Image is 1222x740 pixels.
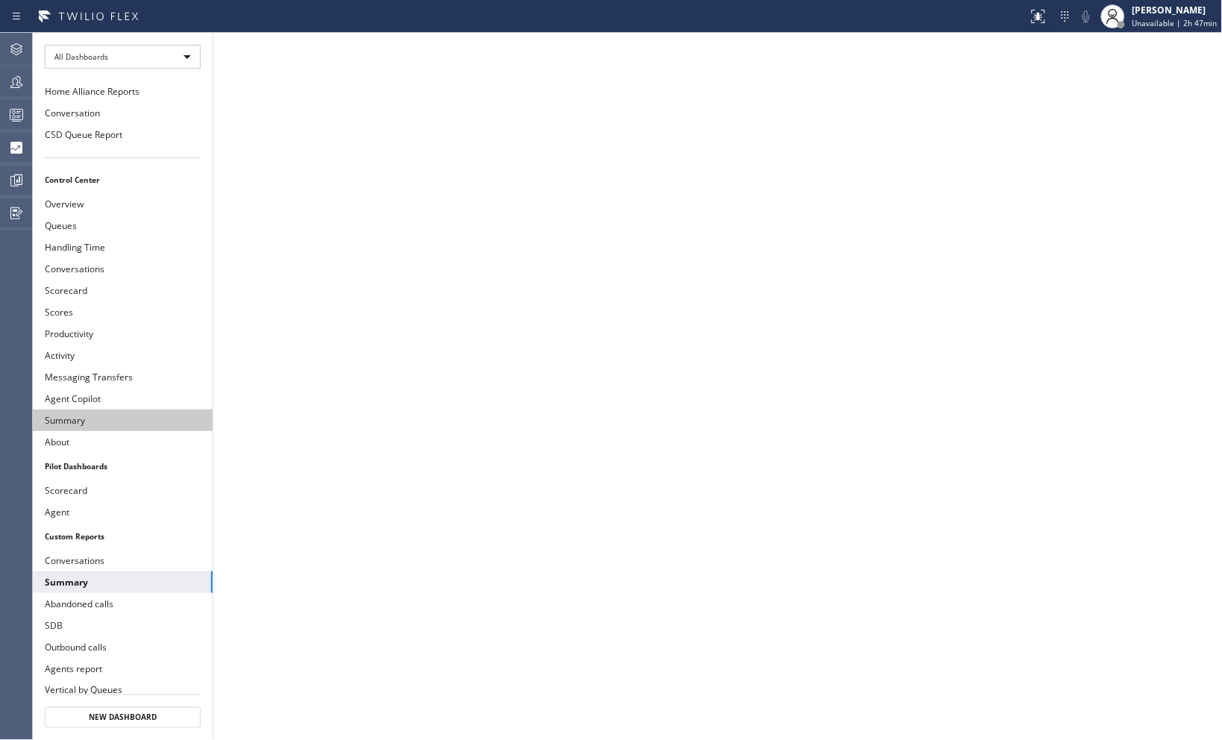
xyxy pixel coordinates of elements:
button: Messaging Transfers [33,366,213,388]
button: Productivity [33,323,213,345]
button: CSD Queue Report [33,124,213,145]
button: New Dashboard [45,707,201,728]
button: Conversations [33,258,213,280]
button: Conversations [33,550,213,571]
button: Activity [33,345,213,366]
iframe: dashboard_b794bedd1109 [213,33,1222,740]
button: Summary [33,571,213,593]
button: About [33,431,213,453]
button: Agent [33,501,213,523]
li: Control Center [33,170,213,189]
button: Handling Time [33,236,213,258]
button: Summary [33,410,213,431]
button: Overview [33,193,213,215]
span: Unavailable | 2h 47min [1132,18,1218,28]
button: Conversation [33,102,213,124]
button: Queues [33,215,213,236]
button: Mute [1076,6,1097,27]
div: [PERSON_NAME] [1132,4,1218,16]
button: Agents report [33,658,213,680]
button: SDB [33,615,213,636]
button: Abandoned calls [33,593,213,615]
button: Agent Copilot [33,388,213,410]
li: Pilot Dashboards [33,457,213,476]
button: Outbound calls [33,636,213,658]
button: Vertical by Queues [33,680,213,701]
button: Scorecard [33,480,213,501]
div: All Dashboards [45,45,201,69]
button: Scorecard [33,280,213,301]
button: Scores [33,301,213,323]
li: Custom Reports [33,527,213,546]
button: Home Alliance Reports [33,81,213,102]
